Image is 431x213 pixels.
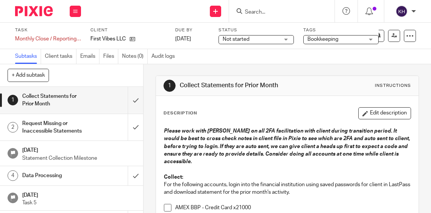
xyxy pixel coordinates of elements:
p: AMEX BBP - Credit Card x21000 [175,204,411,211]
p: Statement Collection Milestone [22,154,136,162]
img: Pixie [15,6,53,16]
span: [DATE] [175,36,191,42]
h1: [DATE] [22,190,136,199]
h1: Collect Statements for Prior Month [22,91,88,110]
input: Search [244,9,312,16]
a: Notes (0) [122,49,148,64]
button: + Add subtask [8,69,49,82]
div: Monthly Close / Reporting - August [15,35,81,43]
label: Status [219,27,294,33]
label: Tags [303,27,379,33]
p: Description [164,110,197,116]
h1: Collect Statements for Prior Month [180,82,304,90]
h1: [DATE] [22,145,136,154]
span: Not started [223,37,249,42]
h1: Request Missing or Inaccessible Statements [22,118,88,137]
div: Instructions [375,83,411,89]
h1: Data Processing [22,170,88,181]
label: Due by [175,27,209,33]
div: 1 [8,95,18,105]
a: Emails [80,49,99,64]
a: Files [103,49,118,64]
div: 2 [8,122,18,133]
a: Subtasks [15,49,41,64]
strong: Collect: [164,174,183,180]
a: Audit logs [151,49,179,64]
span: Bookkeeping [307,37,338,42]
button: Edit description [358,107,411,119]
label: Client [90,27,166,33]
div: 1 [164,80,176,92]
img: svg%3E [396,5,408,17]
em: Please work with [PERSON_NAME] on all 2FA facilitation with client during transition period. It w... [164,128,411,164]
p: Task 5 [22,199,136,207]
p: For the following accounts, login into the financial institution using saved passwords for client... [164,181,411,196]
div: 4 [8,170,18,181]
label: Task [15,27,81,33]
p: First Vibes LLC [90,35,126,43]
a: Client tasks [45,49,76,64]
